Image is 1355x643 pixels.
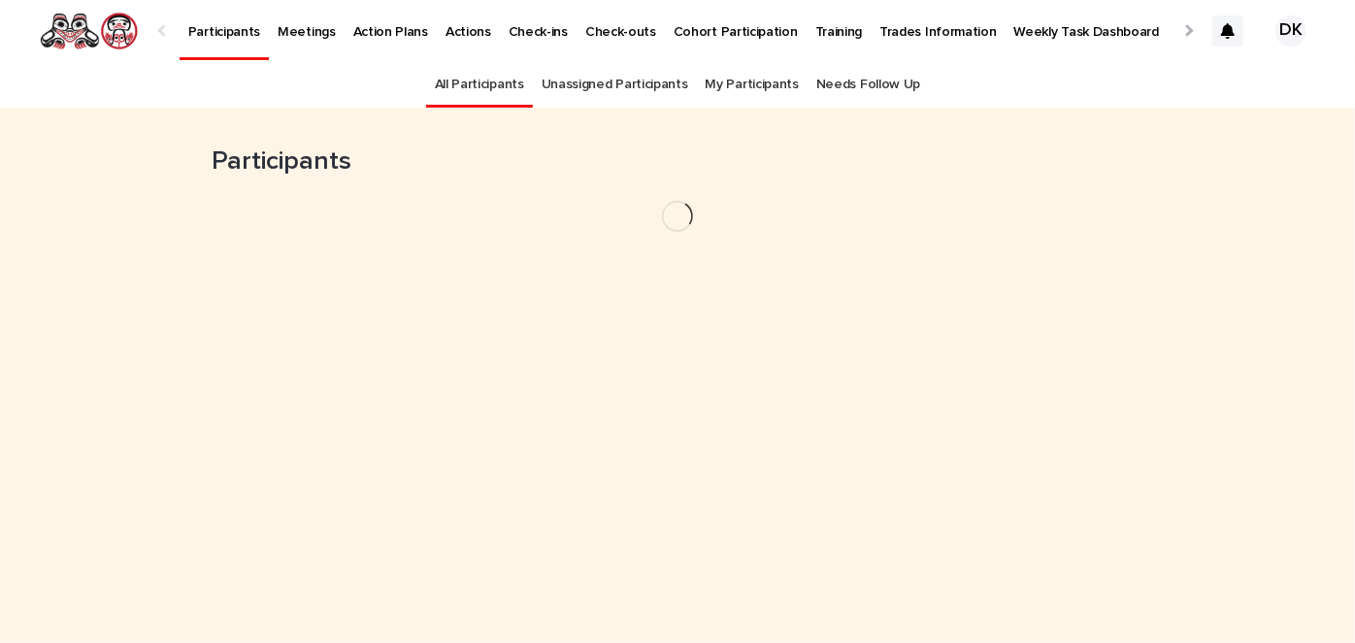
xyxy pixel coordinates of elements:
img: rNyI97lYS1uoOg9yXW8k [39,12,139,50]
a: Unassigned Participants [542,62,688,108]
a: Needs Follow Up [816,62,920,108]
div: DK [1275,16,1306,47]
a: All Participants [435,62,524,108]
a: My Participants [706,62,799,108]
h1: Participants [202,146,1153,177]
